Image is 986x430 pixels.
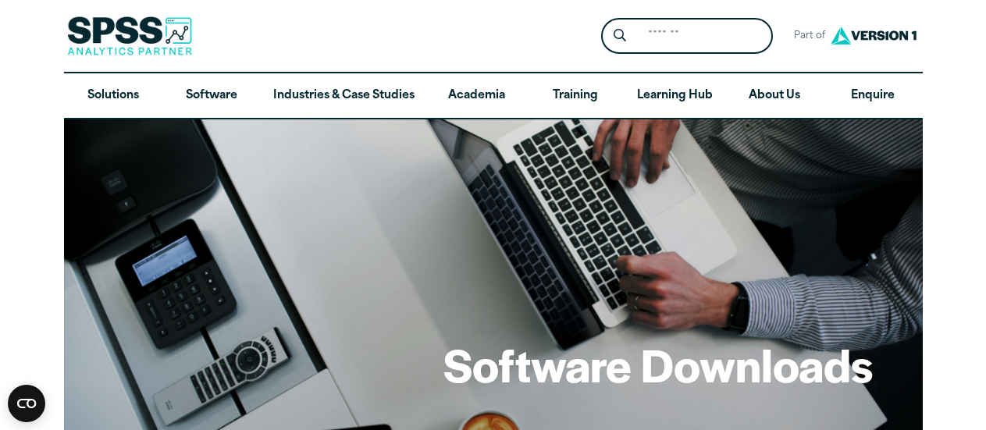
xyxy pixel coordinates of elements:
a: Industries & Case Studies [261,73,427,119]
nav: Desktop version of site main menu [64,73,923,119]
a: Solutions [64,73,162,119]
h1: Software Downloads [443,334,873,395]
form: Site Header Search Form [601,18,773,55]
img: SPSS Analytics Partner [67,16,192,55]
svg: Search magnifying glass icon [614,29,626,42]
span: Part of [785,25,827,48]
a: Enquire [824,73,922,119]
a: Software [162,73,261,119]
button: Search magnifying glass icon [605,22,634,51]
img: Version1 Logo [827,21,920,50]
button: Open CMP widget [8,385,45,422]
a: About Us [725,73,824,119]
a: Training [525,73,624,119]
a: Academia [427,73,525,119]
a: Learning Hub [625,73,725,119]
